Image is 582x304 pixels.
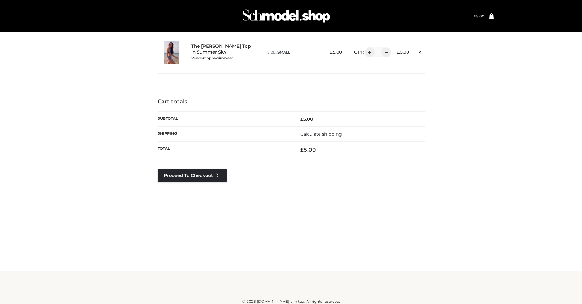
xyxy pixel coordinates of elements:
[397,50,400,54] span: £
[300,131,342,137] a: Calculate shipping
[300,116,313,122] bdi: 5.00
[300,147,316,153] bdi: 5.00
[415,47,424,55] a: Remove this item
[397,50,409,54] bdi: 5.00
[158,169,227,182] a: Proceed to Checkout
[191,43,254,61] a: The [PERSON_NAME] Top in Summer SkyVendor: oppswimwear
[267,50,320,55] p: size :
[300,116,303,122] span: £
[158,111,291,126] th: Subtotal
[158,126,291,141] th: Shipping
[277,50,290,54] span: SMALL
[330,50,333,54] span: £
[474,14,476,18] span: £
[158,99,425,105] h4: Cart totals
[474,14,484,18] a: £5.00
[158,142,291,158] th: Total
[474,14,484,18] bdi: 5.00
[348,47,387,57] div: QTY:
[330,50,342,54] bdi: 5.00
[191,56,233,60] small: Vendor: oppswimwear
[300,147,304,153] span: £
[240,4,332,28] img: Schmodel Admin 964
